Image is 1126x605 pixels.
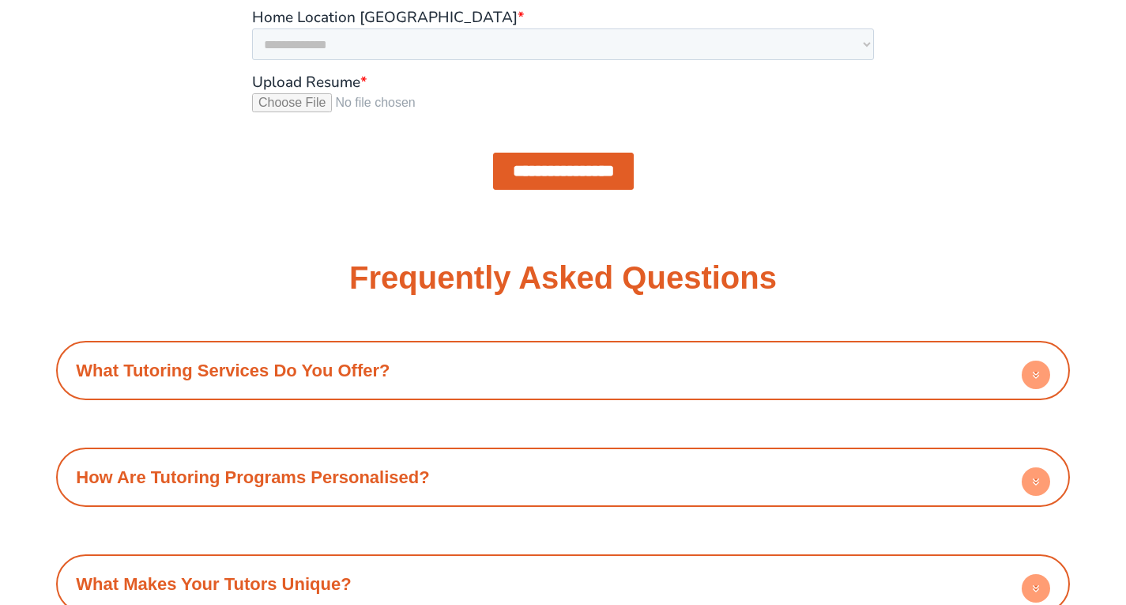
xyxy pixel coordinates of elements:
h4: How Are Tutoring Programs Personalised? [64,456,1062,499]
iframe: Chat Widget [863,426,1126,605]
h4: What Tutoring Services Do You Offer? [64,349,1062,392]
a: How Are Tutoring Programs Personalised? [76,467,429,487]
h3: Frequently Asked Questions [349,262,777,293]
a: What Tutoring Services Do You Offer? [76,361,390,380]
a: What Makes Your Tutors Unique? [76,574,351,594]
